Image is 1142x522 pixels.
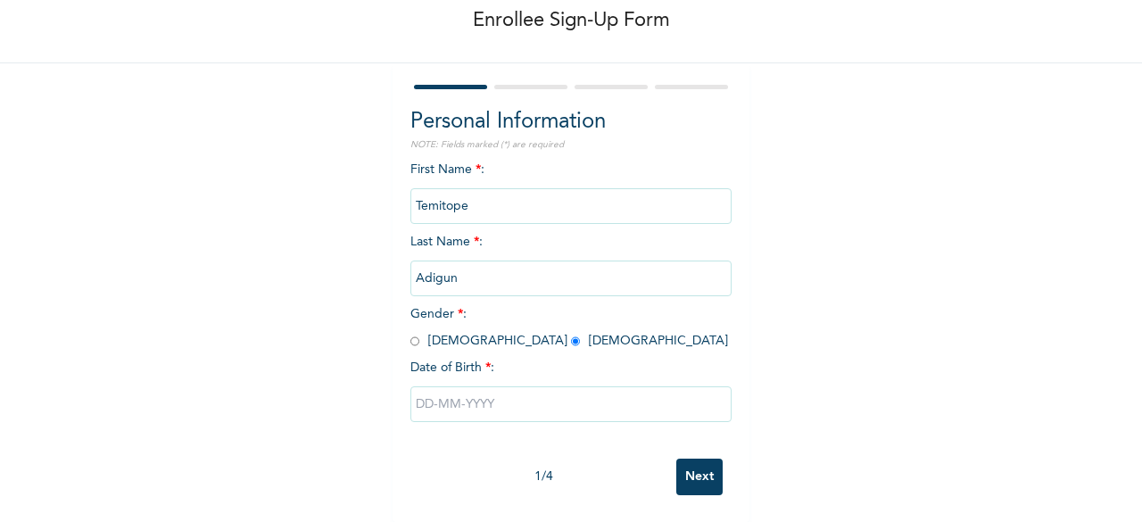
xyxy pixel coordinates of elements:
[410,359,494,377] span: Date of Birth :
[410,138,732,152] p: NOTE: Fields marked (*) are required
[410,386,732,422] input: DD-MM-YYYY
[410,163,732,212] span: First Name :
[410,188,732,224] input: Enter your first name
[410,308,728,347] span: Gender : [DEMOGRAPHIC_DATA] [DEMOGRAPHIC_DATA]
[473,6,670,36] p: Enrollee Sign-Up Form
[410,468,676,486] div: 1 / 4
[410,261,732,296] input: Enter your last name
[410,106,732,138] h2: Personal Information
[676,459,723,495] input: Next
[410,236,732,285] span: Last Name :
